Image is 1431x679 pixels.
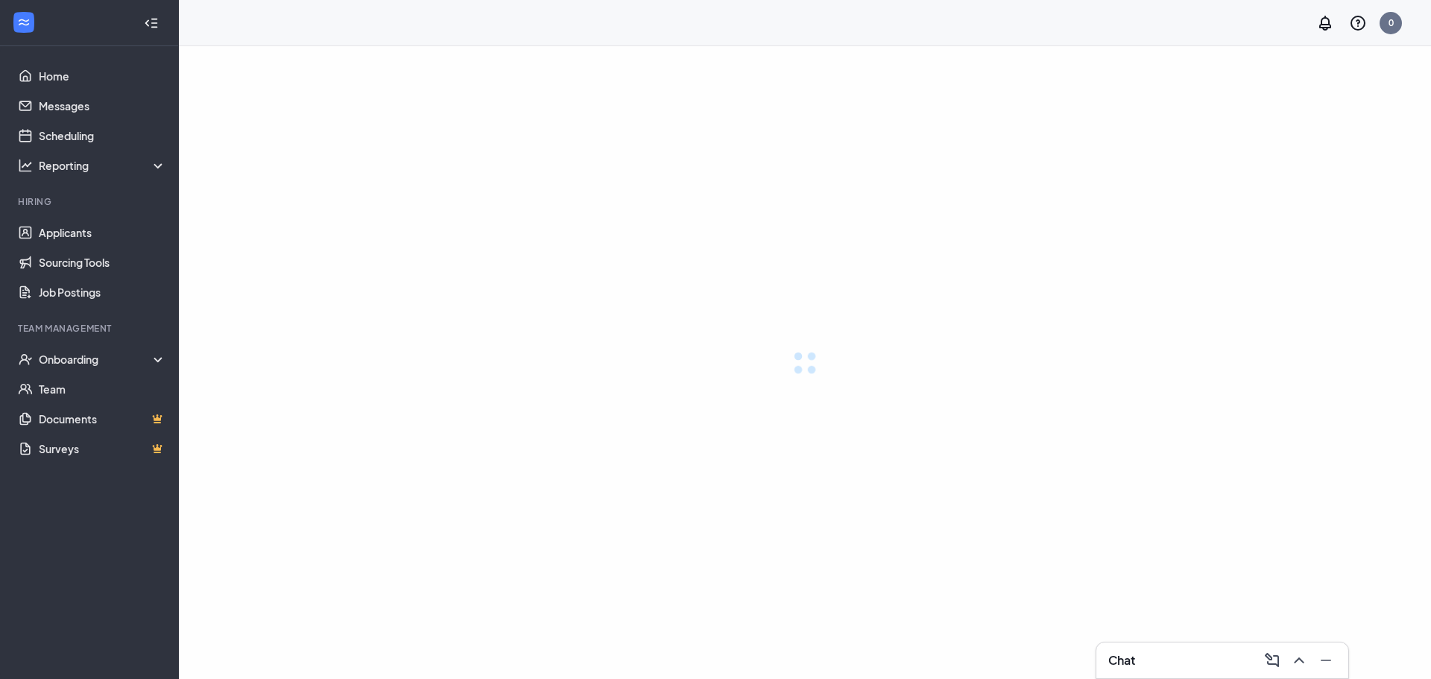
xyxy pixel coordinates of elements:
[39,352,167,367] div: Onboarding
[144,16,159,31] svg: Collapse
[39,247,166,277] a: Sourcing Tools
[1259,648,1283,672] button: ComposeMessage
[39,61,166,91] a: Home
[1263,651,1281,669] svg: ComposeMessage
[1108,652,1135,669] h3: Chat
[39,218,166,247] a: Applicants
[39,91,166,121] a: Messages
[1316,14,1334,32] svg: Notifications
[39,121,166,151] a: Scheduling
[1389,16,1394,29] div: 0
[39,404,166,434] a: DocumentsCrown
[18,158,33,173] svg: Analysis
[39,374,166,404] a: Team
[1312,648,1336,672] button: Minimize
[1317,651,1335,669] svg: Minimize
[18,322,163,335] div: Team Management
[18,195,163,208] div: Hiring
[1290,651,1308,669] svg: ChevronUp
[39,158,167,173] div: Reporting
[39,277,166,307] a: Job Postings
[18,352,33,367] svg: UserCheck
[1286,648,1310,672] button: ChevronUp
[39,434,166,464] a: SurveysCrown
[16,15,31,30] svg: WorkstreamLogo
[1349,14,1367,32] svg: QuestionInfo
